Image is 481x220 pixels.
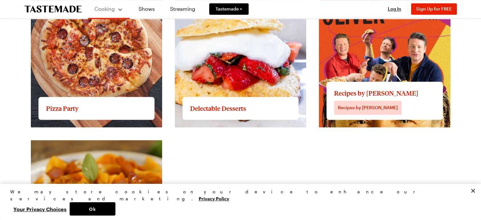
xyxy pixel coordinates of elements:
span: Sign Up for FREE [416,6,452,11]
div: Privacy [10,188,465,216]
a: View full content for Pasta Picks [31,141,107,147]
span: Cooking [94,6,115,12]
button: Sign Up for FREE [411,3,457,15]
a: To Tastemade Home Page [24,5,82,13]
a: More information about your privacy, opens in a new tab [199,195,229,201]
button: Log In [382,6,407,12]
span: Tastemade + [216,6,242,12]
button: Your Privacy Choices [10,202,70,216]
span: Log In [388,6,401,11]
a: Tastemade + [209,3,249,15]
button: Cooking [94,3,123,15]
button: Close [466,184,480,198]
div: We may store cookies on your device to enhance our services and marketing. [10,188,465,202]
button: Ok [70,202,115,216]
